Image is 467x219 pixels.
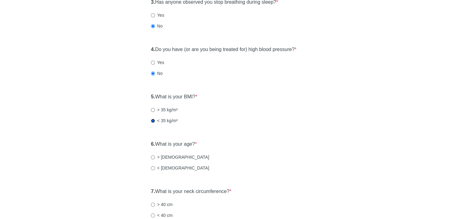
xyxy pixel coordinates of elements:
label: What is your neck circumference? [151,188,231,195]
label: > [DEMOGRAPHIC_DATA] [151,154,209,160]
input: Yes [151,61,155,65]
label: Yes [151,12,164,18]
label: What is your BMI? [151,93,197,101]
input: > 40 cm [151,203,155,207]
input: No [151,24,155,28]
strong: 4. [151,47,155,52]
label: < 40 cm [151,212,173,218]
input: No [151,71,155,75]
strong: 7. [151,189,155,194]
label: No [151,70,163,76]
label: < 35 kg/m² [151,118,178,124]
label: < [DEMOGRAPHIC_DATA] [151,165,209,171]
strong: 5. [151,94,155,99]
input: < [DEMOGRAPHIC_DATA] [151,166,155,170]
label: > 35 kg/m² [151,107,178,113]
input: < 35 kg/m² [151,119,155,123]
label: What is your age? [151,141,197,148]
input: < 40 cm [151,213,155,217]
input: > 35 kg/m² [151,108,155,112]
input: Yes [151,13,155,17]
label: Yes [151,59,164,66]
label: > 40 cm [151,201,173,208]
label: Do you have (or are you being treated for) high blood pressure? [151,46,296,53]
input: > [DEMOGRAPHIC_DATA] [151,155,155,159]
strong: 6. [151,141,155,147]
label: No [151,23,163,29]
